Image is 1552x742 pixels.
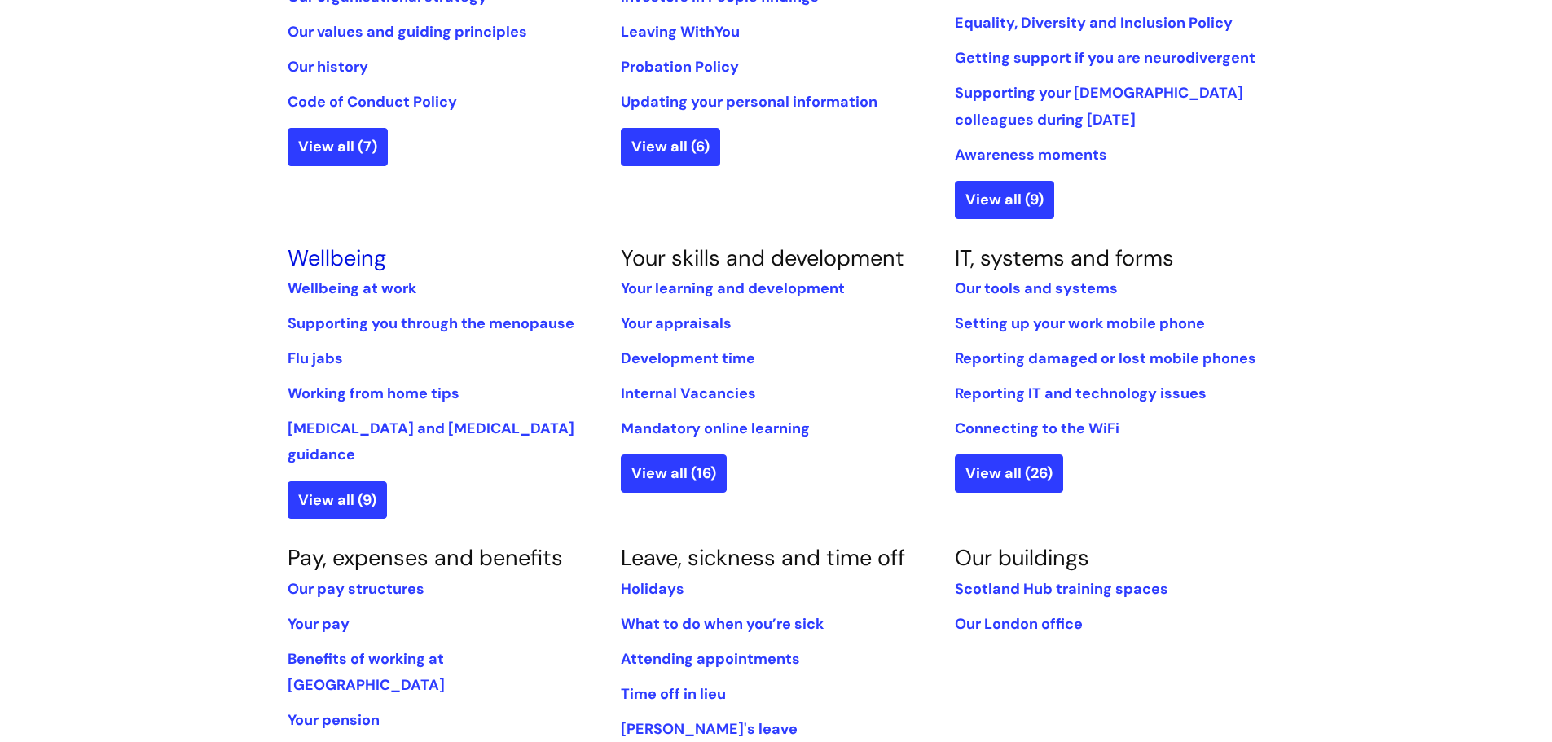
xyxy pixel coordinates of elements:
[955,314,1205,333] a: Setting up your work mobile phone
[621,454,727,492] a: View all (16)
[288,614,350,634] a: Your pay
[955,454,1063,492] a: View all (26)
[955,349,1256,368] a: Reporting damaged or lost mobile phones
[955,614,1083,634] a: Our London office
[621,579,684,599] a: Holidays
[621,614,824,634] a: What to do when you’re sick
[288,649,445,695] a: Benefits of working at [GEOGRAPHIC_DATA]
[288,128,388,165] a: View all (7)
[955,279,1118,298] a: Our tools and systems
[955,13,1233,33] a: Equality, Diversity and Inclusion Policy
[288,419,574,464] a: [MEDICAL_DATA] and [MEDICAL_DATA] guidance
[955,384,1207,403] a: Reporting IT and technology issues
[955,244,1174,272] a: IT, systems and forms
[621,349,755,368] a: Development time
[288,22,527,42] a: Our values and guiding principles
[955,419,1119,438] a: Connecting to the WiFi
[621,384,756,403] a: Internal Vacancies
[288,279,416,298] a: Wellbeing at work
[288,244,386,272] a: Wellbeing
[288,579,424,599] a: Our pay structures
[955,83,1243,129] a: Supporting your [DEMOGRAPHIC_DATA] colleagues during [DATE]
[288,314,574,333] a: Supporting you through the menopause
[621,719,798,739] a: [PERSON_NAME]'s leave
[621,128,720,165] a: View all (6)
[621,314,732,333] a: Your appraisals
[288,349,343,368] a: Flu jabs
[288,710,380,730] a: Your pension
[955,543,1089,572] a: Our buildings
[288,384,459,403] a: Working from home tips
[621,57,739,77] a: Probation Policy
[955,145,1107,165] a: Awareness moments
[288,481,387,519] a: View all (9)
[621,684,726,704] a: Time off in lieu
[955,181,1054,218] a: View all (9)
[621,244,904,272] a: Your skills and development
[621,92,877,112] a: Updating your personal information
[621,543,905,572] a: Leave, sickness and time off
[288,92,457,112] a: Code of Conduct Policy
[288,57,368,77] a: Our history
[288,543,563,572] a: Pay, expenses and benefits
[621,649,800,669] a: Attending appointments
[621,22,740,42] a: Leaving WithYou
[955,48,1255,68] a: Getting support if you are neurodivergent
[621,279,845,298] a: Your learning and development
[955,579,1168,599] a: Scotland Hub training spaces
[621,419,810,438] a: Mandatory online learning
